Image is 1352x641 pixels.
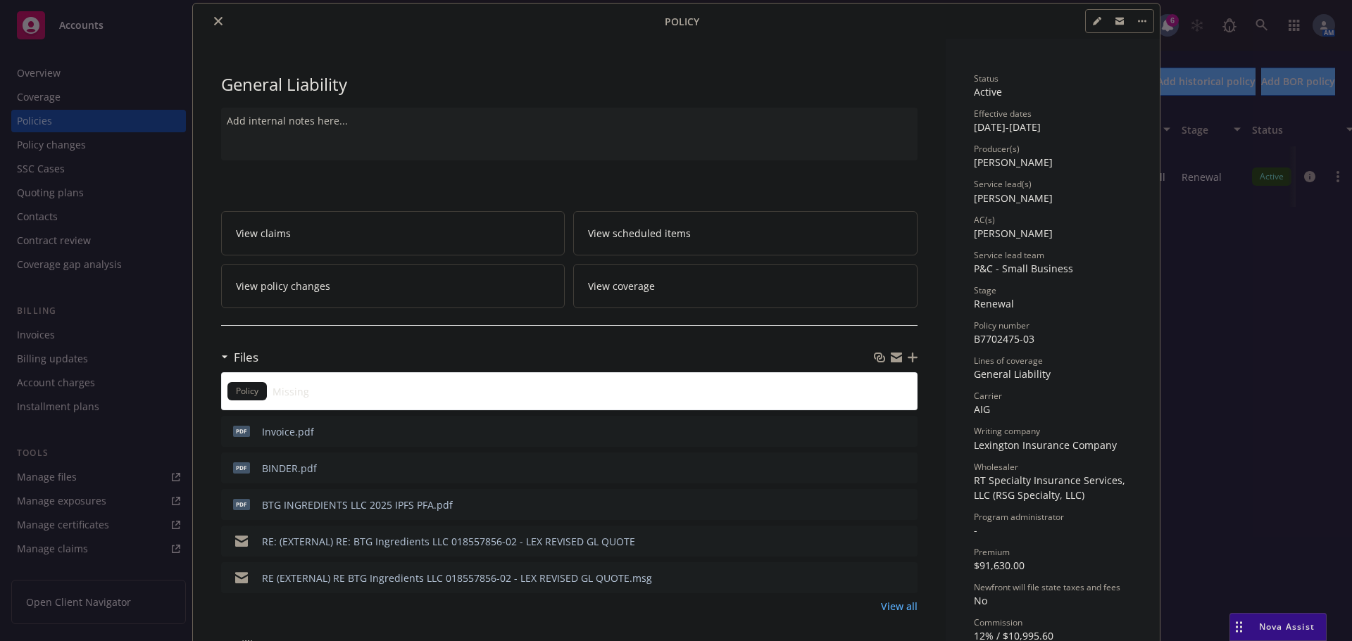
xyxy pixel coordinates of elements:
[899,571,912,585] button: preview file
[588,279,655,293] span: View coverage
[899,424,912,439] button: preview file
[236,226,291,241] span: View claims
[974,85,1002,99] span: Active
[974,616,1022,628] span: Commission
[974,214,995,226] span: AC(s)
[974,367,1051,381] span: General Liability
[221,348,258,367] div: Files
[262,534,635,549] div: RE: (EXTERNAL) RE: BTG Ingredients LLC 018557856-02 - LEX REVISED GL QUOTE
[974,546,1010,558] span: Premium
[881,599,918,614] a: View all
[665,14,699,29] span: Policy
[974,390,1002,402] span: Carrier
[221,264,565,308] a: View policy changes
[877,497,888,512] button: download file
[233,462,250,473] span: pdf
[974,191,1053,205] span: [PERSON_NAME]
[974,511,1064,523] span: Program administrator
[974,297,1014,310] span: Renewal
[262,461,317,476] div: BINDER.pdf
[974,438,1117,452] span: Lexington Insurance Company
[974,262,1073,275] span: P&C - Small Business
[1259,621,1315,633] span: Nova Assist
[221,211,565,255] a: View claims
[974,156,1053,169] span: [PERSON_NAME]
[877,424,888,439] button: download file
[262,497,453,512] div: BTG INGREDIENTS LLC 2025 IPFS PFA.pdf
[227,113,912,128] div: Add internal notes here...
[974,332,1034,345] span: B7702475-03
[233,426,250,436] span: pdf
[573,264,918,308] a: View coverage
[573,211,918,255] a: View scheduled items
[221,72,918,96] div: General Liability
[1229,613,1327,641] button: Nova Assist
[974,581,1120,593] span: Newfront will file state taxes and fees
[899,461,912,476] button: preview file
[877,461,888,476] button: download file
[1230,614,1248,640] div: Drag to move
[273,384,309,399] span: Missing
[974,402,990,416] span: AIG
[974,559,1025,572] span: $91,630.00
[236,279,330,293] span: View policy changes
[262,571,652,585] div: RE (EXTERNAL) RE BTG Ingredients LLC 018557856-02 - LEX REVISED GL QUOTE.msg
[974,143,1020,155] span: Producer(s)
[974,474,1128,502] span: RT Specialty Insurance Services, LLC (RSG Specialty, LLC)
[974,108,1132,134] div: [DATE] - [DATE]
[974,284,996,296] span: Stage
[974,249,1044,261] span: Service lead team
[233,499,250,509] span: pdf
[233,385,261,398] span: Policy
[974,178,1032,190] span: Service lead(s)
[877,534,888,549] button: download file
[974,227,1053,240] span: [PERSON_NAME]
[234,348,258,367] h3: Files
[877,571,888,585] button: download file
[974,108,1032,120] span: Effective dates
[974,319,1029,331] span: Policy number
[974,425,1040,437] span: Writing company
[974,72,999,84] span: Status
[974,355,1043,367] span: Lines of coverage
[974,523,977,537] span: -
[899,497,912,512] button: preview file
[899,534,912,549] button: preview file
[974,594,987,607] span: No
[974,461,1018,473] span: Wholesaler
[588,226,691,241] span: View scheduled items
[262,424,314,439] div: Invoice.pdf
[210,13,227,30] button: close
